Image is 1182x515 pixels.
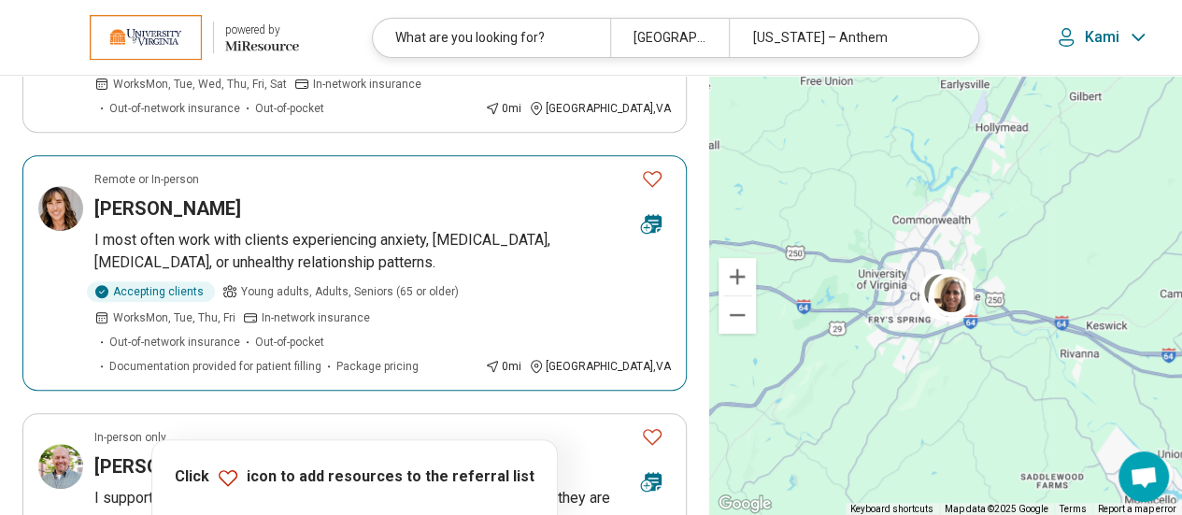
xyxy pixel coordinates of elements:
button: Favorite [634,160,671,198]
img: University of Virginia [90,15,202,60]
h3: [PERSON_NAME] [94,453,241,479]
div: [US_STATE] – Anthem [729,19,966,57]
div: [GEOGRAPHIC_DATA] , VA [529,100,671,117]
span: Out-of-network insurance [109,100,240,117]
h3: [PERSON_NAME] [94,195,241,222]
span: Works Mon, Tue, Wed, Thu, Fri, Sat [113,76,287,93]
span: Documentation provided for patient filling [109,358,321,375]
div: What are you looking for? [373,19,610,57]
span: Young adults, Adults, Seniors (65 or older) [241,283,459,300]
button: Zoom in [719,258,756,295]
p: In-person only [94,429,166,446]
p: Remote or In-person [94,171,199,188]
span: Out-of-pocket [255,100,324,117]
button: Favorite [634,418,671,456]
span: In-network insurance [313,76,421,93]
span: In-network insurance [262,309,370,326]
a: University of Virginiapowered by [30,15,299,60]
span: Out-of-network insurance [109,334,240,350]
button: Zoom out [719,296,756,334]
p: Click icon to add resources to the referral list [175,466,534,489]
div: Open chat [1118,451,1169,502]
a: Terms (opens in new tab) [1060,504,1087,514]
div: powered by [225,21,299,38]
p: I most often work with clients experiencing anxiety, [MEDICAL_DATA], [MEDICAL_DATA], or unhealthy... [94,229,671,274]
a: Report a map error [1098,504,1176,514]
div: 0 mi [485,100,521,117]
div: 0 mi [485,358,521,375]
span: Out-of-pocket [255,334,324,350]
span: Map data ©2025 Google [945,504,1048,514]
div: [GEOGRAPHIC_DATA], [GEOGRAPHIC_DATA] [610,19,729,57]
div: [GEOGRAPHIC_DATA] , VA [529,358,671,375]
span: Works Mon, Tue, Thu, Fri [113,309,235,326]
div: Accepting clients [87,281,215,302]
p: Kami [1085,28,1119,47]
span: Package pricing [336,358,419,375]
